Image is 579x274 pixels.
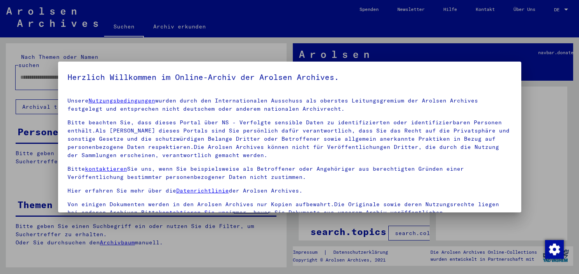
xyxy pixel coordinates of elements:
[67,200,512,217] p: Von einigen Dokumenten werden in den Arolsen Archives nur Kopien aufbewahrt.Die Originale sowie d...
[67,97,512,113] p: Unsere wurden durch den Internationalen Ausschuss als oberstes Leitungsgremium der Arolsen Archiv...
[67,187,512,195] p: Hier erfahren Sie mehr über die der Arolsen Archives.
[89,97,155,104] a: Nutzungsbedingungen
[67,118,512,159] p: Bitte beachten Sie, dass dieses Portal über NS - Verfolgte sensible Daten zu identifizierten oder...
[67,71,512,83] h5: Herzlich Willkommen im Online-Archiv der Arolsen Archives.
[159,209,229,216] a: kontaktieren Sie uns
[176,187,229,194] a: Datenrichtlinie
[545,240,564,259] img: Zustimmung ändern
[67,165,512,181] p: Bitte Sie uns, wenn Sie beispielsweise als Betroffener oder Angehöriger aus berechtigten Gründen ...
[85,165,127,172] a: kontaktieren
